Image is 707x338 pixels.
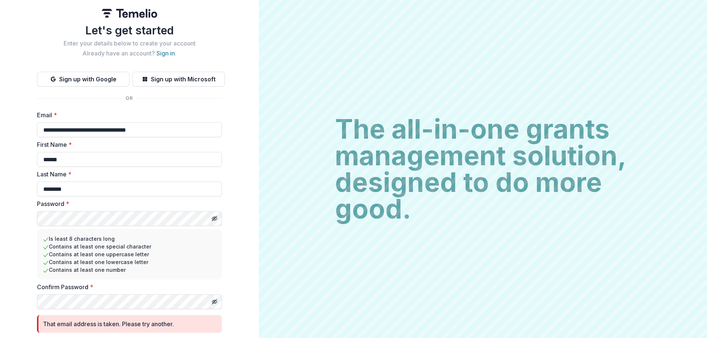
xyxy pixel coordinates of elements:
[209,296,220,308] button: Toggle password visibility
[37,24,222,37] h1: Let's get started
[43,320,174,328] div: That email address is taken. Please try another.
[37,40,222,47] h2: Enter your details below to create your account
[37,283,217,291] label: Confirm Password
[37,140,217,149] label: First Name
[37,50,222,57] h2: Already have an account? .
[43,250,216,258] li: Contains at least one uppercase letter
[43,243,216,250] li: Contains at least one special character
[43,258,216,266] li: Contains at least one lowercase letter
[156,50,175,57] a: Sign in
[37,72,129,87] button: Sign up with Google
[37,170,217,179] label: Last Name
[209,213,220,224] button: Toggle password visibility
[37,111,217,119] label: Email
[43,266,216,274] li: Contains at least one number
[132,72,225,87] button: Sign up with Microsoft
[37,199,217,208] label: Password
[43,235,216,243] li: Is least 8 characters long
[102,9,157,18] img: Temelio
